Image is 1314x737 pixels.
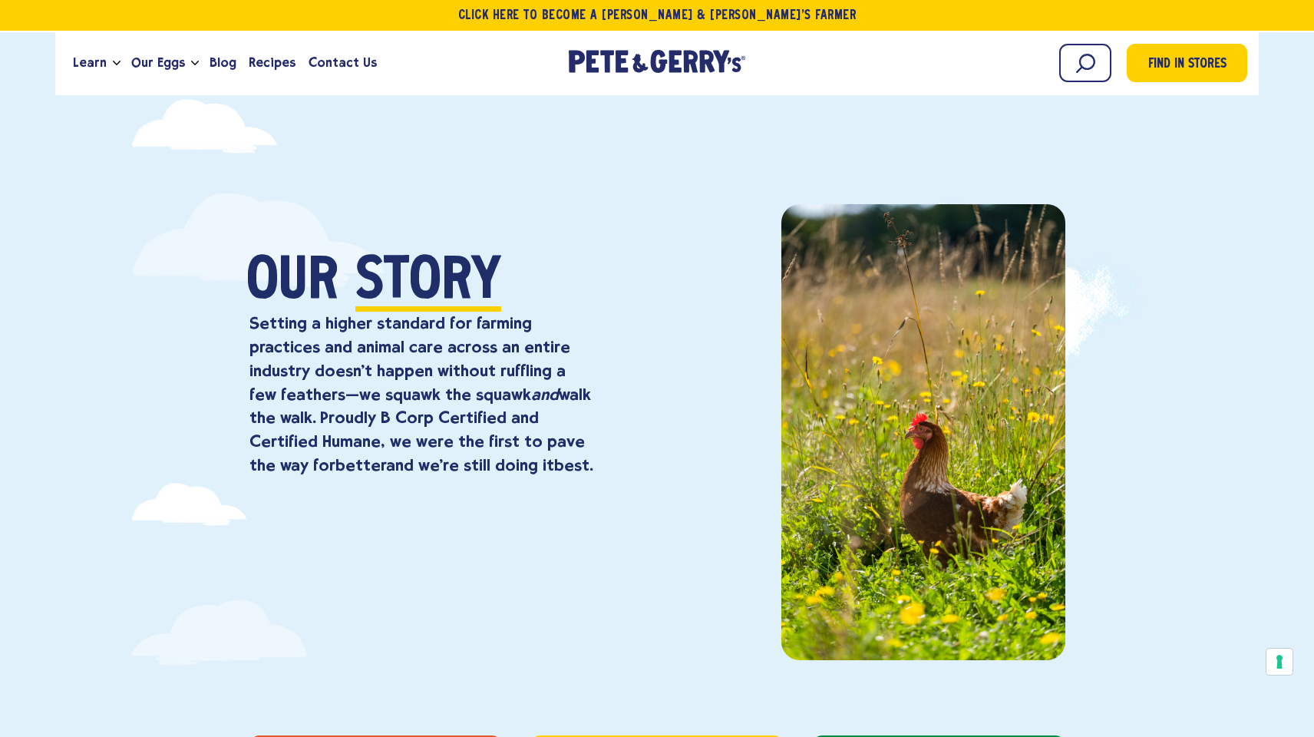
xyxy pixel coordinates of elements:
[246,254,338,312] span: Our
[309,53,377,72] span: Contact Us
[203,42,243,84] a: Blog
[243,42,302,84] a: Recipes
[554,455,589,474] strong: best
[302,42,383,84] a: Contact Us
[1266,649,1293,675] button: Your consent preferences for tracking technologies
[335,455,386,474] strong: better
[131,53,185,72] span: Our Eggs
[210,53,236,72] span: Blog
[125,42,191,84] a: Our Eggs
[1127,44,1247,82] a: Find in Stores
[191,61,199,66] button: Open the dropdown menu for Our Eggs
[355,254,501,312] span: Story
[113,61,121,66] button: Open the dropdown menu for Learn
[67,42,113,84] a: Learn
[249,312,593,478] p: Setting a higher standard for farming practices and animal care across an entire industry doesn’t...
[1059,44,1111,82] input: Search
[531,385,559,404] em: and
[1148,55,1227,75] span: Find in Stores
[249,53,295,72] span: Recipes
[73,53,107,72] span: Learn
